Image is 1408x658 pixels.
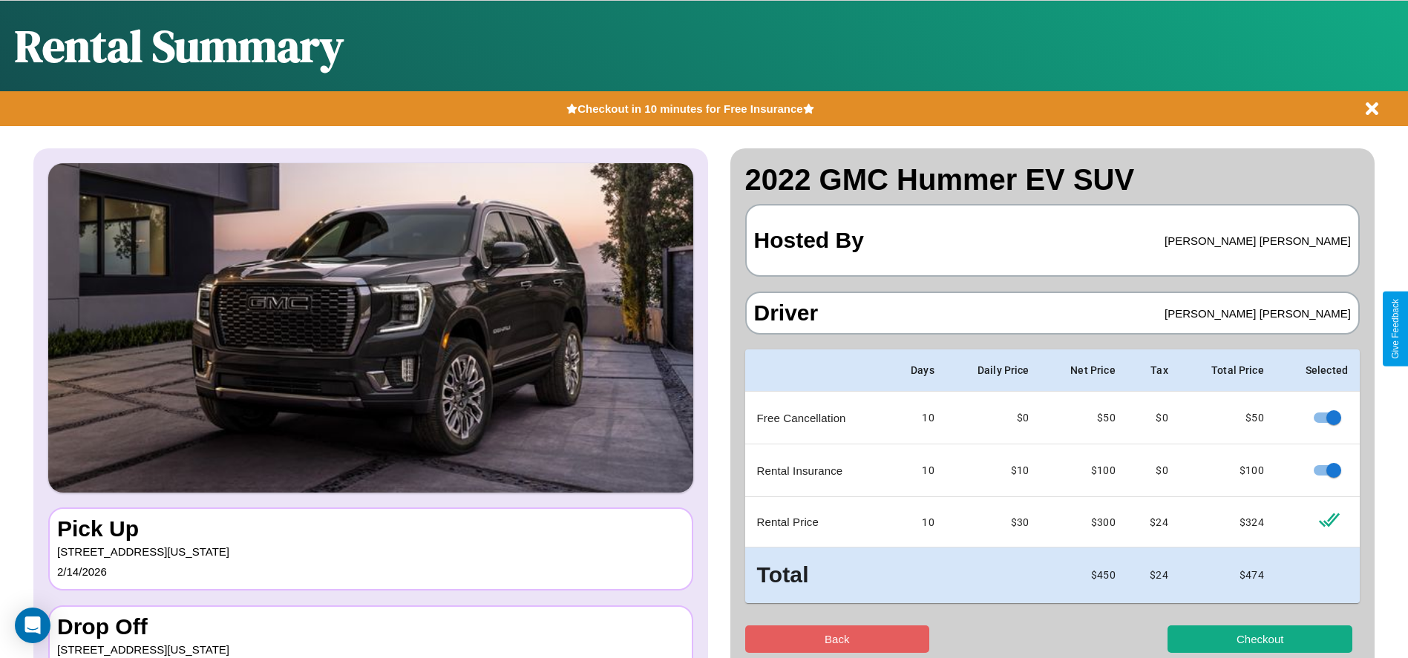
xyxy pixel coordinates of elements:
[577,102,802,115] b: Checkout in 10 minutes for Free Insurance
[1127,497,1180,547] td: $ 24
[57,516,684,542] h3: Pick Up
[745,163,1360,197] h2: 2022 GMC Hummer EV SUV
[1127,349,1180,392] th: Tax
[1041,497,1127,547] td: $ 300
[887,392,946,444] td: 10
[15,608,50,643] div: Open Intercom Messenger
[887,349,946,392] th: Days
[1127,547,1180,603] td: $ 24
[946,349,1041,392] th: Daily Price
[1041,444,1127,497] td: $ 100
[1041,392,1127,444] td: $ 50
[1276,349,1360,392] th: Selected
[757,408,875,428] p: Free Cancellation
[1041,349,1127,392] th: Net Price
[57,542,684,562] p: [STREET_ADDRESS][US_STATE]
[1168,625,1352,653] button: Checkout
[1180,392,1276,444] td: $ 50
[1180,444,1276,497] td: $ 100
[745,625,930,653] button: Back
[1165,231,1351,251] p: [PERSON_NAME] [PERSON_NAME]
[946,392,1041,444] td: $0
[1165,303,1351,323] p: [PERSON_NAME] [PERSON_NAME]
[1390,299,1401,359] div: Give Feedback
[757,512,875,532] p: Rental Price
[887,444,946,497] td: 10
[754,213,864,268] h3: Hosted By
[1180,349,1276,392] th: Total Price
[946,497,1041,547] td: $ 30
[757,559,875,591] h3: Total
[754,300,819,326] h3: Driver
[745,349,1360,603] table: simple table
[887,497,946,547] td: 10
[57,614,684,639] h3: Drop Off
[946,444,1041,497] td: $10
[1041,547,1127,603] td: $ 450
[1127,392,1180,444] td: $0
[1127,444,1180,497] td: $0
[757,461,875,481] p: Rental Insurance
[15,16,344,76] h1: Rental Summary
[57,562,684,582] p: 2 / 14 / 2026
[1180,547,1276,603] td: $ 474
[1180,497,1276,547] td: $ 324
